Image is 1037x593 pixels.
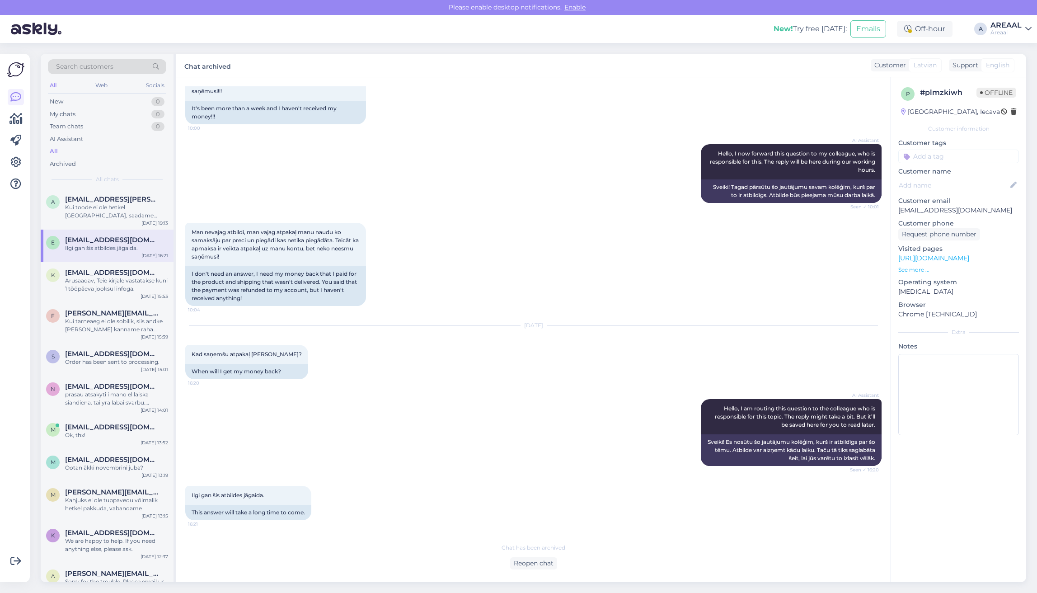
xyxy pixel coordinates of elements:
[51,459,56,466] span: M
[188,380,222,386] span: 16:20
[192,229,360,260] span: Man nevajag atbildi, man vajag atpakaļ manu naudu ko samaksāju par preci un piegādi kas netika pi...
[715,405,877,428] span: Hello, I am routing this question to the colleague who is responsible for this topic. The reply m...
[141,407,168,414] div: [DATE] 14:01
[906,90,910,97] span: p
[51,198,55,205] span: a
[51,386,55,392] span: n
[898,125,1019,133] div: Customer information
[898,328,1019,336] div: Extra
[850,20,886,38] button: Emails
[51,272,55,278] span: K
[50,110,75,119] div: My chats
[51,239,55,246] span: e
[65,236,159,244] span: exit_15@inbox.lv
[141,220,168,226] div: [DATE] 19:13
[65,203,168,220] div: Kui toode ei ole hetkel [GEOGRAPHIC_DATA], saadame tarneinfo ja eeldatava tarneaja pärast tellimu...
[65,569,159,578] span: aleksandr@beljakov.me
[192,492,264,499] span: Ilgi gan šis atbildes jāgaida.
[50,135,83,144] div: AI Assistant
[141,513,168,519] div: [DATE] 13:15
[65,464,168,472] div: Ootan äkki novembrini juba?
[898,254,969,262] a: [URL][DOMAIN_NAME]
[845,466,879,473] span: Seen ✓ 16:20
[774,24,847,34] div: Try free [DATE]:
[898,206,1019,215] p: [EMAIL_ADDRESS][DOMAIN_NAME]
[185,266,366,306] div: I don't need an answer, I need my money back that I paid for the product and shipping that wasn't...
[48,80,58,91] div: All
[899,180,1009,190] input: Add name
[144,80,166,91] div: Socials
[141,293,168,300] div: [DATE] 15:53
[974,23,987,35] div: A
[51,573,55,579] span: a
[898,300,1019,310] p: Browser
[914,61,937,70] span: Latvian
[192,351,302,358] span: Kad saņemšu atpakaļ [PERSON_NAME]?
[710,150,877,173] span: Hello, I now forward this question to my colleague, who is responsible for this. The reply will b...
[990,29,1022,36] div: Areaal
[65,537,168,553] div: We are happy to help. If you need anything else, please ask.
[65,456,159,464] span: Minipicto9@gmail.com
[920,87,976,98] div: # plmzkiwh
[65,423,159,431] span: mickeviciusvladas@gmail.com
[65,391,168,407] div: prasau atsakyti i mano el laiska siandiena. tai yra labai svarbu. perskaiciau internete apie [PER...
[188,306,222,313] span: 10:04
[871,61,906,70] div: Customer
[845,392,879,399] span: AI Assistant
[898,310,1019,319] p: Chrome [TECHNICAL_ID]
[898,150,1019,163] input: Add a tag
[141,334,168,340] div: [DATE] 15:39
[184,59,231,71] label: Chat archived
[774,24,793,33] b: New!
[50,160,76,169] div: Archived
[65,277,168,293] div: Arusaadav, Teie kirjale vastatakse kuni 1 tööpäeva jooksul infoga.
[562,3,588,11] span: Enable
[7,61,24,78] img: Askly Logo
[151,122,164,131] div: 0
[898,138,1019,148] p: Customer tags
[56,62,113,71] span: Search customers
[898,219,1019,228] p: Customer phone
[65,358,168,366] div: Order has been sent to processing.
[65,431,168,439] div: Ok, thx!
[502,544,565,552] span: Chat has been archived
[949,61,978,70] div: Support
[50,122,83,131] div: Team chats
[65,496,168,513] div: Kahjuks ei ole tuppavedu võimalik hetkel pakkuda, vabandame
[65,382,159,391] span: neringutea333@gmail.com
[141,472,168,479] div: [DATE] 13:19
[898,278,1019,287] p: Operating system
[898,244,1019,254] p: Visited pages
[65,317,168,334] div: Kui tarneaeg ei ole sobilik, siis andke [PERSON_NAME] kanname raha tagasi
[897,21,953,37] div: Off-hour
[185,505,311,520] div: This answer will take a long time to come.
[990,22,1022,29] div: AREAAL
[898,287,1019,296] p: [MEDICAL_DATA]
[141,366,168,373] div: [DATE] 15:01
[898,228,980,240] div: Request phone number
[898,342,1019,351] p: Notes
[65,529,159,537] span: kirsimaamartin@outlook.com
[151,110,164,119] div: 0
[65,268,159,277] span: Kaiakardmaa@gmail.com
[898,196,1019,206] p: Customer email
[96,175,119,184] span: All chats
[901,107,1000,117] div: [GEOGRAPHIC_DATA], Iecava
[65,488,159,496] span: maria.laanejarv@gmail.com
[65,195,159,203] span: annabel.kallas@gmail.com
[50,147,58,156] div: All
[188,521,222,527] span: 16:21
[185,321,882,329] div: [DATE]
[976,88,1016,98] span: Offline
[52,353,55,360] span: s
[51,426,56,433] span: m
[185,364,308,379] div: When will I get my money back?
[898,266,1019,274] p: See more ...
[50,97,63,106] div: New
[188,125,222,132] span: 10:00
[845,203,879,210] span: Seen ✓ 10:01
[898,167,1019,176] p: Customer name
[141,439,168,446] div: [DATE] 13:52
[51,491,56,498] span: m
[51,532,55,539] span: k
